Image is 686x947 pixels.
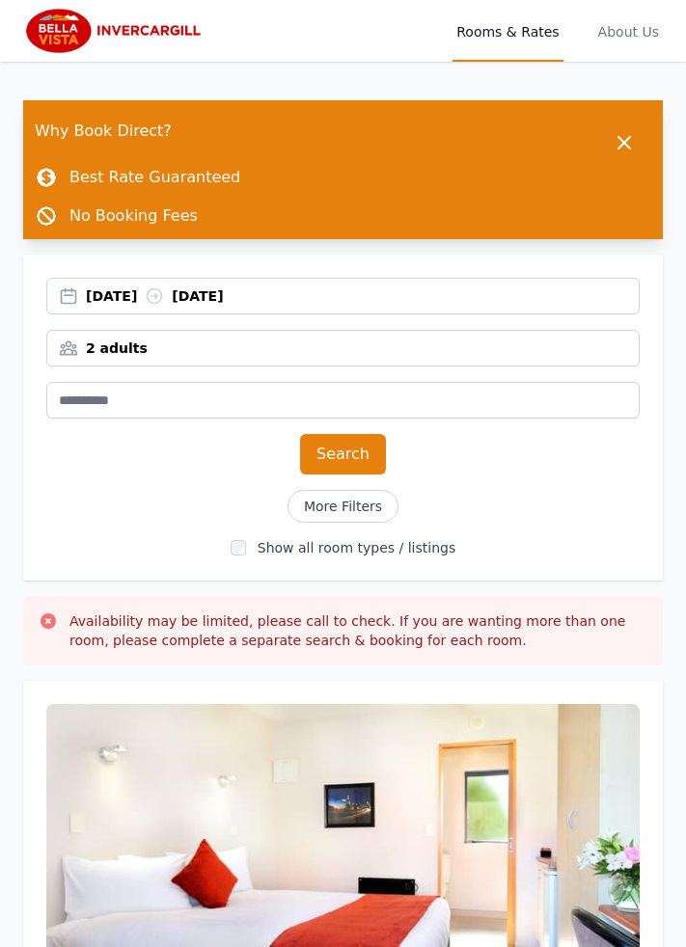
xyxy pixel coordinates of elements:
span: Why Book Direct? [35,112,172,150]
div: [DATE] [DATE] [86,286,639,306]
img: Bella Vista Invercargill [23,8,208,54]
div: 2 adults [47,338,639,358]
button: Search [300,434,386,474]
h3: Availability may be limited, please call to check. If you are wanting more than one room, please ... [69,611,647,650]
p: No Booking Fees [69,204,198,228]
p: Best Rate Guaranteed [69,166,240,189]
label: Show all room types / listings [258,540,455,555]
span: More Filters [288,490,398,523]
